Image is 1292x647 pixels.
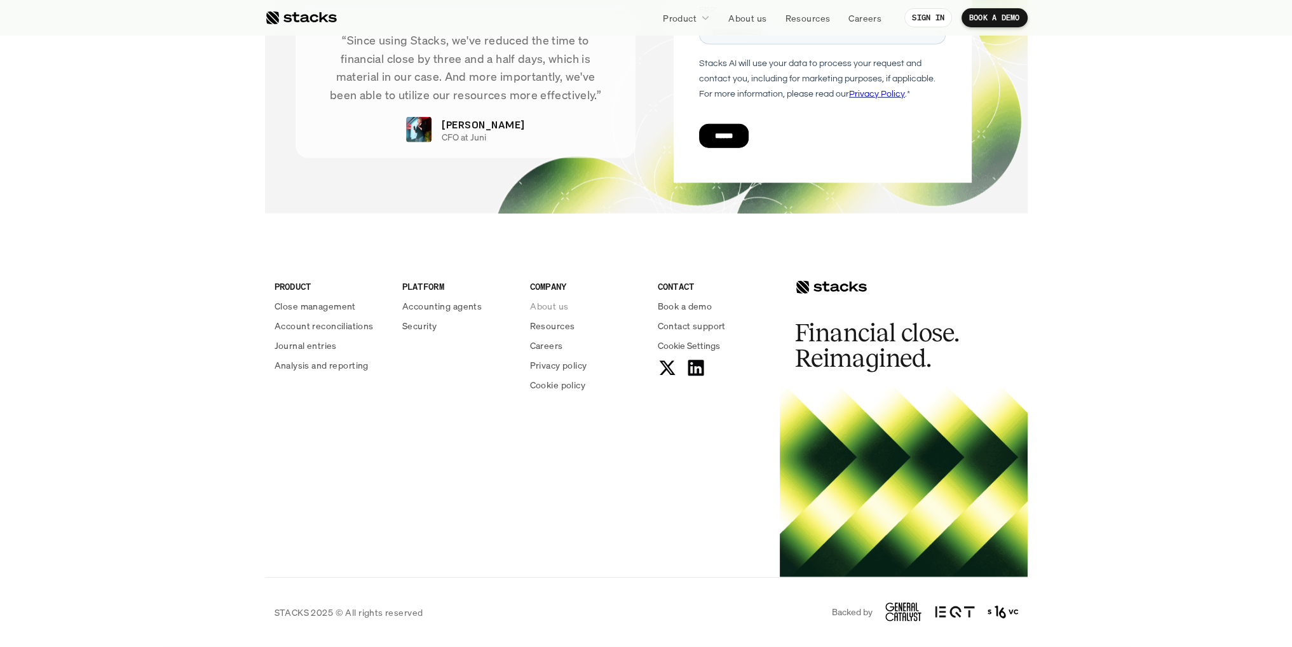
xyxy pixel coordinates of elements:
p: CFO at Juni [442,132,486,143]
p: Product [663,11,697,25]
p: BOOK A DEMO [969,13,1020,22]
p: Accounting agents [402,299,482,313]
a: Contact support [658,319,770,332]
p: PLATFORM [402,280,515,293]
p: Resources [530,319,575,332]
p: COMPANY [530,280,643,293]
a: Careers [841,6,889,29]
a: Analysis and reporting [275,358,387,372]
a: Account reconciliations [275,319,387,332]
p: Close management [275,299,356,313]
button: Cookie Trigger [658,339,720,352]
a: Security [402,319,515,332]
a: Privacy Policy [150,294,206,303]
p: Careers [530,339,563,352]
p: Careers [848,11,881,25]
p: Security [402,319,437,332]
p: Privacy policy [530,358,587,372]
p: CONTACT [658,280,770,293]
a: Resources [530,319,643,332]
a: Careers [530,339,643,352]
p: Contact support [658,319,726,332]
a: Journal entries [275,339,387,352]
a: Privacy policy [530,358,643,372]
p: Journal entries [275,339,337,352]
a: About us [530,299,643,313]
p: Account reconciliations [275,319,374,332]
p: Analysis and reporting [275,358,369,372]
p: Resources [785,11,830,25]
p: “Since using Stacks, we've reduced the time to financial close by three and a half days, which is... [315,31,617,104]
p: [PERSON_NAME] [442,117,524,132]
a: BOOK A DEMO [962,8,1028,27]
p: Book a demo [658,299,712,313]
a: Book a demo [658,299,770,313]
p: PRODUCT [275,280,387,293]
p: Cookie policy [530,378,585,392]
p: About us [530,299,568,313]
a: Cookie policy [530,378,643,392]
a: Resources [777,6,838,29]
span: Cookie Settings [658,339,720,352]
a: About us [721,6,774,29]
p: Backed by [832,607,873,618]
p: STACKS 2025 © All rights reserved [275,606,423,619]
h2: Financial close. Reimagined. [795,320,986,371]
a: Accounting agents [402,299,515,313]
a: Close management [275,299,387,313]
p: SIGN IN [912,13,944,22]
p: About us [728,11,766,25]
a: SIGN IN [904,8,952,27]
